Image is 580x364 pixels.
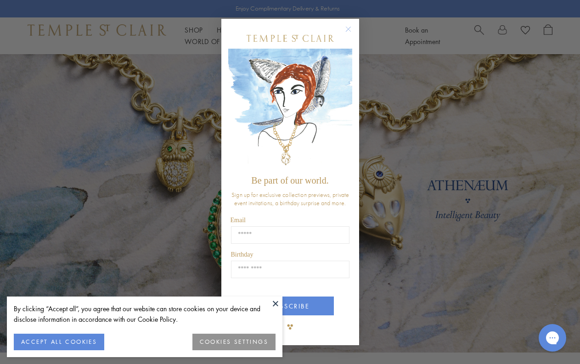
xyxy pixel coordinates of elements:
span: Email [231,217,246,224]
button: Close dialog [347,28,359,39]
input: Email [231,226,349,244]
span: Sign up for exclusive collection previews, private event invitations, a birthday surprise and more. [231,190,349,207]
img: c4a9eb12-d91a-4d4a-8ee0-386386f4f338.jpeg [228,49,352,171]
span: Birthday [231,251,253,258]
img: TSC [281,318,299,336]
button: SUBSCRIBE [247,297,334,315]
button: ACCEPT ALL COOKIES [14,334,104,350]
img: Temple St. Clair [247,35,334,42]
button: COOKIES SETTINGS [192,334,276,350]
span: Be part of our world. [251,175,328,185]
div: By clicking “Accept all”, you agree that our website can store cookies on your device and disclos... [14,303,276,325]
iframe: Gorgias live chat messenger [534,321,571,355]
